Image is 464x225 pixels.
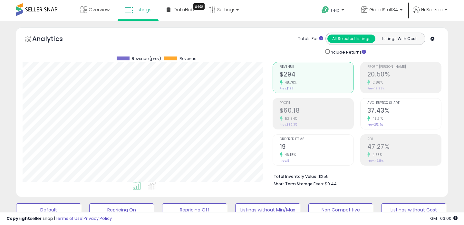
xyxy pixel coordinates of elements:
button: Default [16,203,81,216]
span: Revenue [179,56,196,61]
small: 48.70% [283,80,297,85]
i: Get Help [321,6,329,14]
button: Non Competitive [308,203,373,216]
div: Include Returns [321,48,374,56]
a: Terms of Use [55,215,82,221]
small: 52.94% [283,116,297,121]
small: Prev: 25.17% [367,123,383,127]
span: Help [331,7,340,13]
small: Prev: $197 [280,87,293,90]
b: Short Term Storage Fees: [274,181,324,187]
button: All Selected Listings [327,35,375,43]
a: Help [316,1,351,21]
div: Tooltip anchor [193,3,205,10]
span: Avg. Buybox Share [367,101,441,105]
span: Listings [135,6,151,13]
small: 2.86% [370,80,383,85]
h2: $294 [280,71,353,79]
div: seller snap | | [6,216,112,222]
h2: $60.18 [280,107,353,116]
button: Listings without Min/Max [235,203,300,216]
small: 46.15% [283,152,296,157]
span: Overview [89,6,110,13]
span: $0.44 [325,181,337,187]
h2: 20.50% [367,71,441,79]
span: 2025-09-11 03:00 GMT [430,215,458,221]
button: Listings without Cost [381,203,446,216]
button: Repricing On [89,203,154,216]
b: Total Inventory Value: [274,174,317,179]
h2: 19 [280,143,353,152]
span: Ordered Items [280,138,353,141]
small: 4.63% [370,152,382,157]
span: Profit [280,101,353,105]
a: Hi Borzoo [413,6,447,21]
small: Prev: 13 [280,159,290,163]
div: Totals For [298,36,323,42]
span: Hi Borzoo [421,6,443,13]
button: Repricing Off [162,203,227,216]
h2: 37.43% [367,107,441,116]
small: Prev: 19.93% [367,87,384,90]
small: Prev: 45.18% [367,159,383,163]
small: 48.71% [370,116,383,121]
span: Revenue [280,65,353,69]
li: $255 [274,172,437,180]
button: Listings With Cost [375,35,423,43]
span: Profit [PERSON_NAME] [367,65,441,69]
h2: 47.27% [367,143,441,152]
span: DataHub [174,6,194,13]
span: ROI [367,138,441,141]
small: Prev: $39.35 [280,123,297,127]
span: GoodStuff34 [369,6,398,13]
h5: Analytics [32,34,75,45]
span: Revenue (prev) [132,56,161,61]
strong: Copyright [6,215,30,221]
a: Privacy Policy [83,215,112,221]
